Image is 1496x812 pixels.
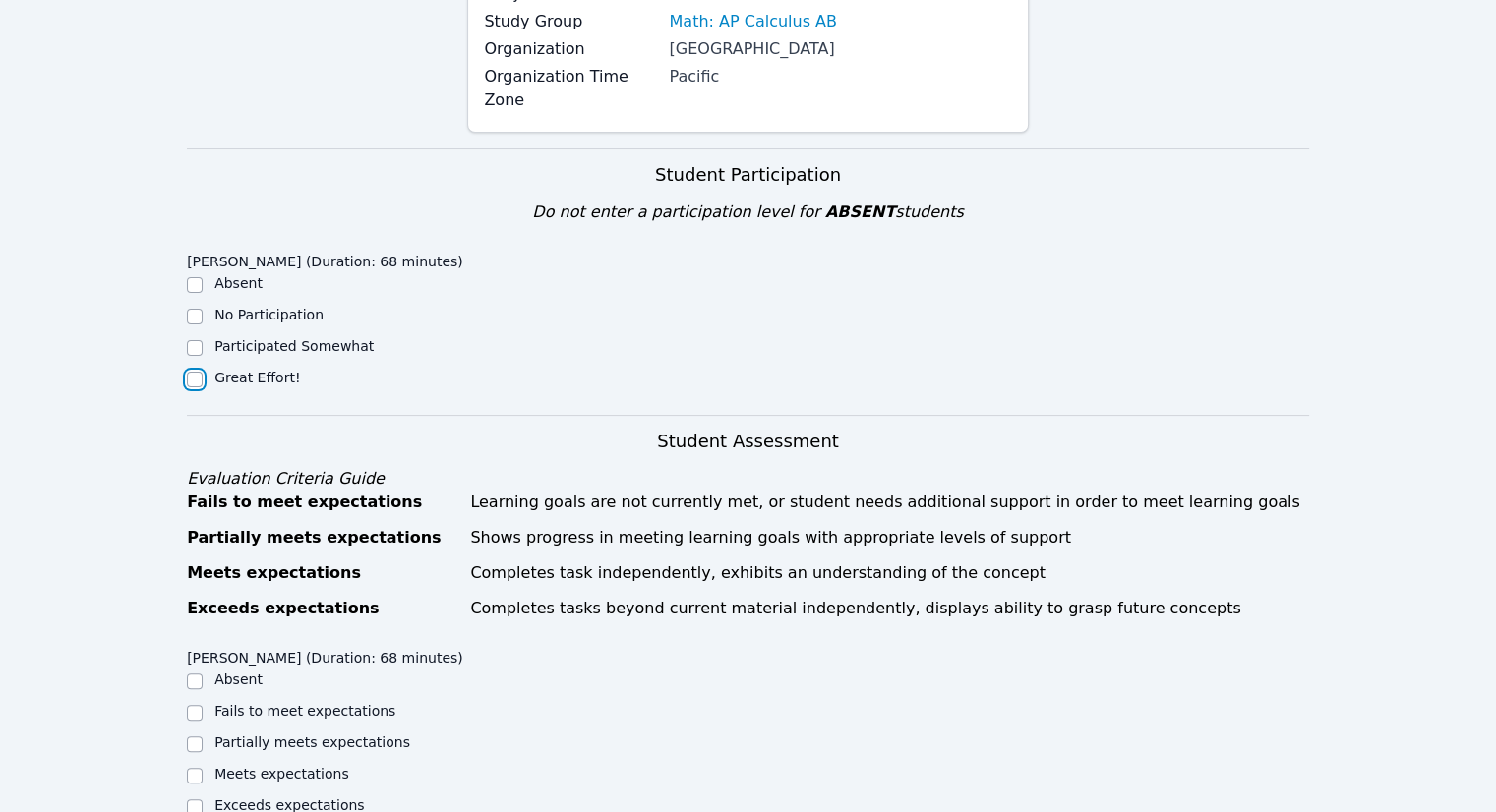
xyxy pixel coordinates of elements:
[187,561,458,585] div: Meets expectations
[214,338,374,354] label: Participated Somewhat
[214,370,300,385] label: Great Effort!
[825,203,895,221] span: ABSENT
[187,640,463,669] legend: [PERSON_NAME] (Duration: 68 minutes)
[669,37,1011,61] div: [GEOGRAPHIC_DATA]
[187,201,1309,224] div: Do not enter a participation level for students
[214,671,263,687] label: Absent
[470,597,1309,620] div: Completes tasks beyond current material independently, displays ability to grasp future concepts
[669,10,836,33] a: Math: AP Calculus AB
[214,275,263,291] label: Absent
[669,65,1011,88] div: Pacific
[187,428,1309,455] h3: Student Assessment
[484,65,657,112] label: Organization Time Zone
[214,766,349,782] label: Meets expectations
[470,526,1309,550] div: Shows progress in meeting learning goals with appropriate levels of support
[187,597,458,620] div: Exceeds expectations
[470,491,1309,514] div: Learning goals are not currently met, or student needs additional support in order to meet learni...
[484,10,657,33] label: Study Group
[214,734,410,750] label: Partially meets expectations
[187,161,1309,189] h3: Student Participation
[187,467,1309,491] div: Evaluation Criteria Guide
[470,561,1309,585] div: Completes task independently, exhibits an understanding of the concept
[214,307,324,322] label: No Participation
[214,703,395,719] label: Fails to meet expectations
[187,491,458,514] div: Fails to meet expectations
[484,37,657,61] label: Organization
[187,526,458,550] div: Partially meets expectations
[187,244,463,273] legend: [PERSON_NAME] (Duration: 68 minutes)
